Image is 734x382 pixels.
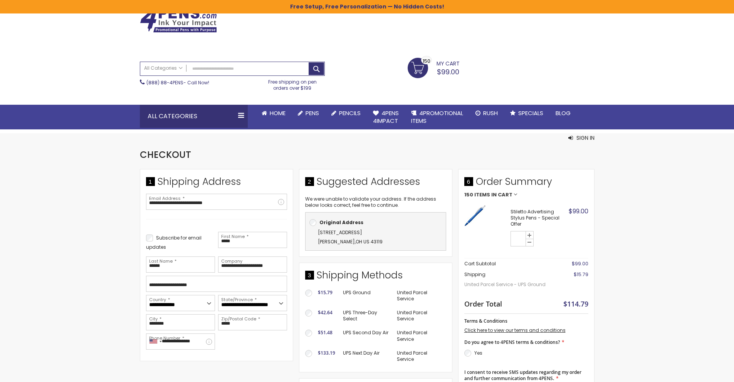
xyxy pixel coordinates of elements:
a: Blog [549,105,577,122]
a: $99.00 150 [408,58,460,77]
span: All Categories [144,65,183,71]
td: UPS Second Day Air [339,326,393,346]
a: Pens [292,105,325,122]
strong: Stiletto Advertising Stylus Pens - Special Offer [511,209,567,228]
a: 4Pens4impact [367,105,405,130]
span: 4Pens 4impact [373,109,399,125]
th: Cart Subtotal [464,258,550,269]
td: United Parcel Service [393,326,446,346]
span: Pens [306,109,319,117]
span: Specials [518,109,543,117]
span: - Call Now! [146,79,209,86]
td: United Parcel Service [393,346,446,366]
span: 43119 [371,238,383,245]
span: Home [270,109,286,117]
span: I consent to receive SMS updates regarding my order and further communication from 4PENS. [464,369,581,382]
td: United Parcel Service [393,286,446,306]
td: UPS Next Day Air [339,346,393,366]
span: $99.00 [569,207,588,216]
span: $15.79 [318,289,333,296]
button: Sign In [568,134,595,142]
div: United States: +1 [146,334,164,349]
a: Click here to view our terms and conditions [464,327,566,333]
span: $114.79 [563,299,588,308]
div: Shipping Address [146,175,287,192]
span: $99.00 [437,67,459,77]
span: Blog [556,109,571,117]
span: 4PROMOTIONAL ITEMS [411,109,463,125]
td: United Parcel Service [393,306,446,326]
span: Shipping [464,271,485,278]
span: Sign In [576,134,595,142]
a: Rush [469,105,504,122]
span: $42.64 [318,309,333,316]
span: Checkout [140,148,191,161]
img: Stiletto Advertising Stylus Pens-Blue [464,205,485,226]
span: [PERSON_NAME] [318,238,355,245]
div: Shipping Methods [305,269,446,286]
div: , [309,228,442,246]
td: UPS Ground [339,286,393,306]
span: Rush [483,109,498,117]
span: Items in Cart [474,192,512,198]
span: $99.00 [572,260,588,267]
b: Original Address [319,219,363,226]
span: Terms & Conditions [464,318,507,324]
span: 150 [423,57,430,65]
span: $133.19 [318,350,335,356]
td: UPS Three-Day Select [339,306,393,326]
span: Subscribe for email updates [146,235,202,250]
a: Home [255,105,292,122]
a: (888) 88-4PENS [146,79,183,86]
span: $51.48 [318,329,333,336]
a: 4PROMOTIONALITEMS [405,105,469,130]
span: Order Summary [464,175,588,192]
a: Specials [504,105,549,122]
strong: Order Total [464,298,502,308]
p: We were unable to validate your address. If the address below looks correct, feel free to continue. [305,196,446,208]
img: 4Pens Custom Pens and Promotional Products [140,8,217,33]
span: $15.79 [574,271,588,278]
div: Free shipping on pen orders over $199 [260,76,325,91]
span: Do you agree to 4PENS terms & conditions? [464,339,560,345]
span: 150 [464,192,473,198]
div: Suggested Addresses [305,175,446,192]
a: All Categories [140,62,186,75]
span: US [363,238,370,245]
span: Pencils [339,109,361,117]
label: Yes [474,350,482,356]
div: All Categories [140,105,248,128]
span: OH [356,238,362,245]
a: Pencils [325,105,367,122]
span: [STREET_ADDRESS] [318,229,362,236]
span: United Parcel Service - UPS Ground [464,278,550,292]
